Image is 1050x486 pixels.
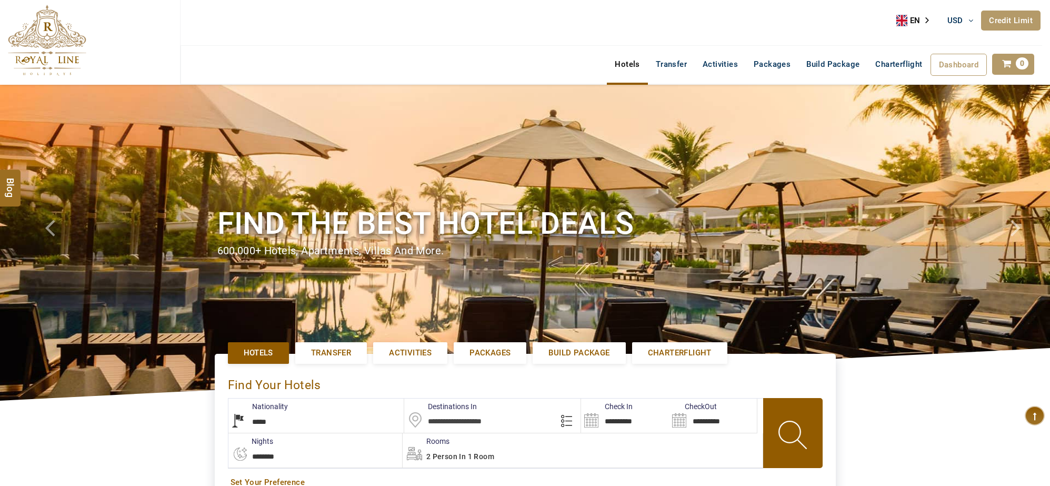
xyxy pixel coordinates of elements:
[981,11,1041,31] a: Credit Limit
[992,54,1034,75] a: 0
[648,348,712,359] span: Charterflight
[867,54,930,75] a: Charterflight
[669,401,717,412] label: CheckOut
[939,60,979,70] span: Dashboard
[896,13,936,28] aside: Language selected: English
[469,348,511,359] span: Packages
[404,401,477,412] label: Destinations In
[228,436,273,447] label: nights
[217,204,833,243] h1: Find the best hotel deals
[228,367,823,398] div: Find Your Hotels
[896,13,936,28] div: Language
[389,348,432,359] span: Activities
[798,54,867,75] a: Build Package
[311,348,351,359] span: Transfer
[632,342,727,364] a: Charterflight
[244,348,273,359] span: Hotels
[669,399,757,433] input: Search
[947,16,963,25] span: USD
[533,342,625,364] a: Build Package
[4,178,17,187] span: Blog
[454,342,526,364] a: Packages
[228,401,288,412] label: Nationality
[8,5,86,76] img: The Royal Line Holidays
[896,13,936,28] a: EN
[1016,57,1028,70] span: 0
[875,59,922,69] span: Charterflight
[228,342,289,364] a: Hotels
[426,452,494,461] span: 2 Person in 1 Room
[548,348,609,359] span: Build Package
[695,54,746,75] a: Activities
[648,54,695,75] a: Transfer
[217,243,833,259] div: 600,000+ hotels, apartments, villas and more.
[746,54,798,75] a: Packages
[295,342,367,364] a: Transfer
[373,342,447,364] a: Activities
[985,420,1050,470] iframe: chat widget
[581,399,669,433] input: Search
[607,54,647,75] a: Hotels
[403,436,449,447] label: Rooms
[581,401,633,412] label: Check In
